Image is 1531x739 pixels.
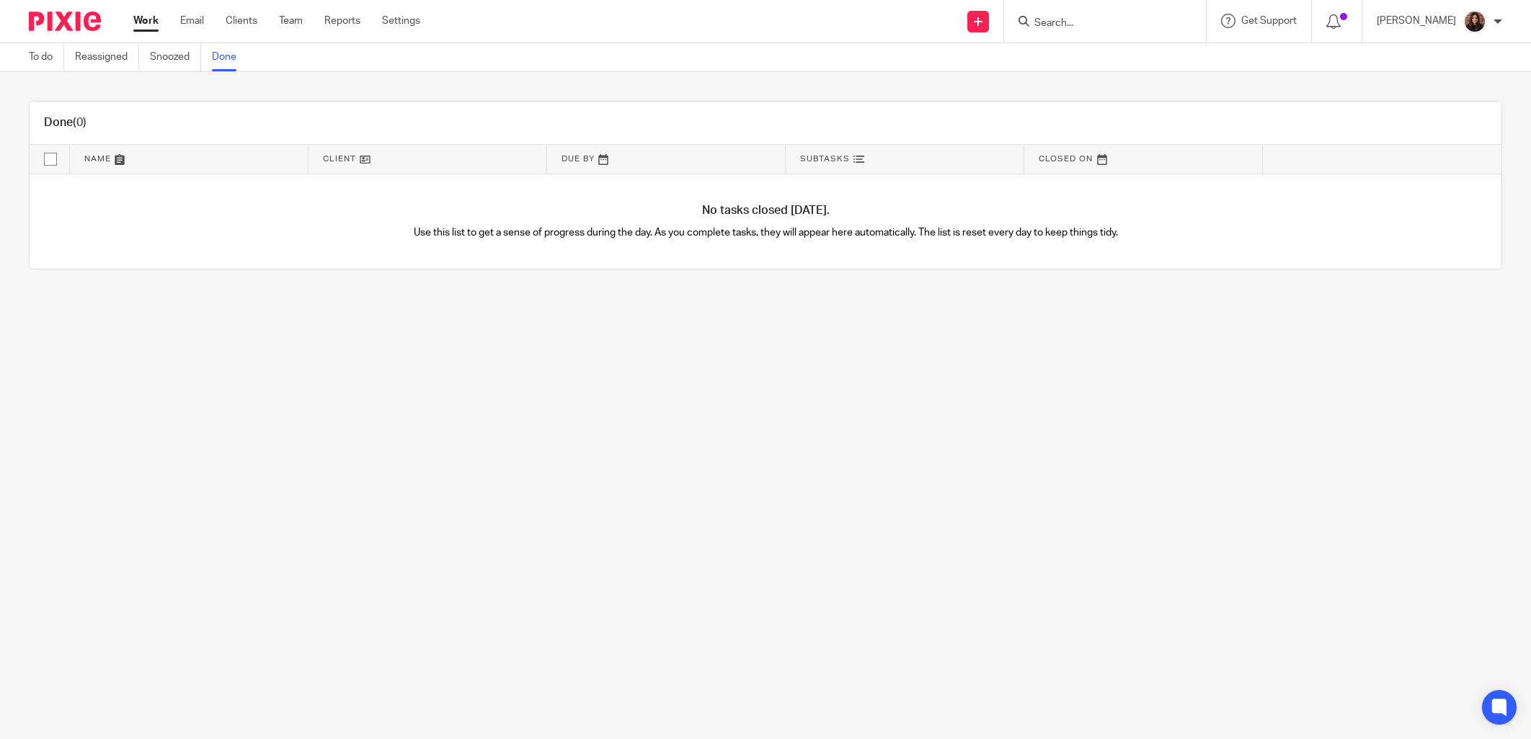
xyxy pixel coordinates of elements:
[30,203,1501,218] h4: No tasks closed [DATE].
[1377,14,1456,28] p: [PERSON_NAME]
[180,14,204,28] a: Email
[398,225,1134,240] p: Use this list to get a sense of progress during the day. As you complete tasks, they will appear ...
[75,43,139,71] a: Reassigned
[29,12,101,31] img: Pixie
[279,14,303,28] a: Team
[1033,17,1163,30] input: Search
[1241,16,1297,26] span: Get Support
[29,43,64,71] a: To do
[133,14,159,28] a: Work
[382,14,420,28] a: Settings
[226,14,257,28] a: Clients
[44,115,86,130] h1: Done
[212,43,247,71] a: Done
[73,117,86,128] span: (0)
[324,14,360,28] a: Reports
[800,155,850,163] span: Subtasks
[150,43,201,71] a: Snoozed
[1463,10,1486,33] img: Headshot.jpg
